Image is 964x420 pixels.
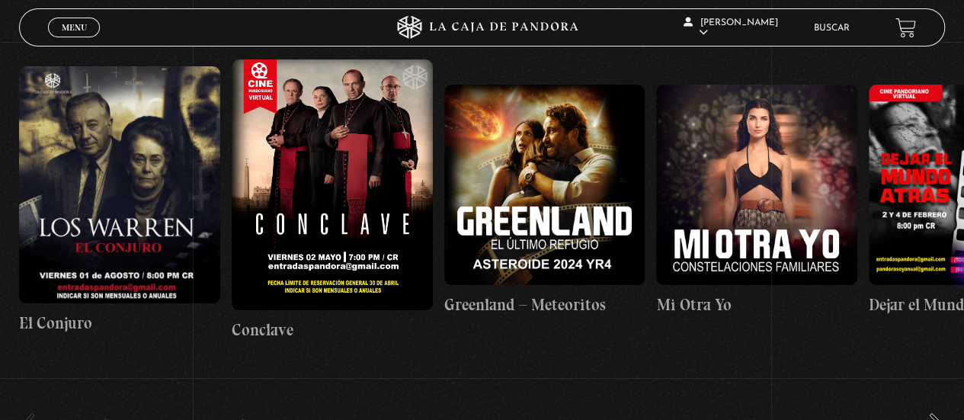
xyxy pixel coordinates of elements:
[444,293,645,317] h4: Greenland – Meteoritos
[56,36,92,46] span: Cerrar
[656,52,857,348] a: Mi Otra Yo
[444,52,645,348] a: Greenland – Meteoritos
[19,311,220,335] h4: El Conjuro
[62,23,87,32] span: Menu
[814,24,850,33] a: Buscar
[895,18,916,38] a: View your shopping cart
[684,18,778,37] span: [PERSON_NAME]
[19,14,46,40] button: Previous
[656,293,857,317] h4: Mi Otra Yo
[19,52,220,348] a: El Conjuro
[232,318,433,342] h4: Conclave
[232,52,433,348] a: Conclave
